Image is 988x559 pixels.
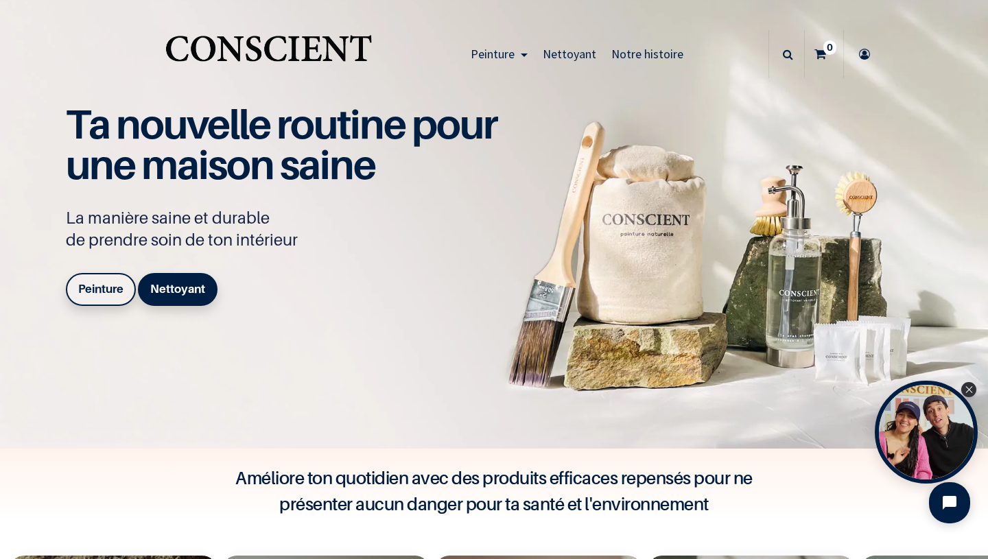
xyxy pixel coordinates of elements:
[463,30,535,78] a: Peinture
[875,381,978,484] div: Open Tolstoy
[875,381,978,484] div: Tolstoy bubble widget
[875,381,978,484] div: Open Tolstoy widget
[805,30,843,78] a: 0
[163,27,375,82] a: Logo of Conscient
[150,282,205,296] b: Nettoyant
[138,273,217,306] a: Nettoyant
[66,207,512,251] p: La manière saine et durable de prendre soin de ton intérieur
[66,99,497,189] span: Ta nouvelle routine pour une maison saine
[220,465,768,517] h4: Améliore ton quotidien avec des produits efficaces repensés pour ne présenter aucun danger pour t...
[823,40,836,54] sup: 0
[611,46,683,62] span: Notre histoire
[917,471,982,535] iframe: Tidio Chat
[78,282,123,296] b: Peinture
[471,46,515,62] span: Peinture
[543,46,596,62] span: Nettoyant
[961,382,976,397] div: Close Tolstoy widget
[163,27,375,82] img: Conscient
[66,273,136,306] a: Peinture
